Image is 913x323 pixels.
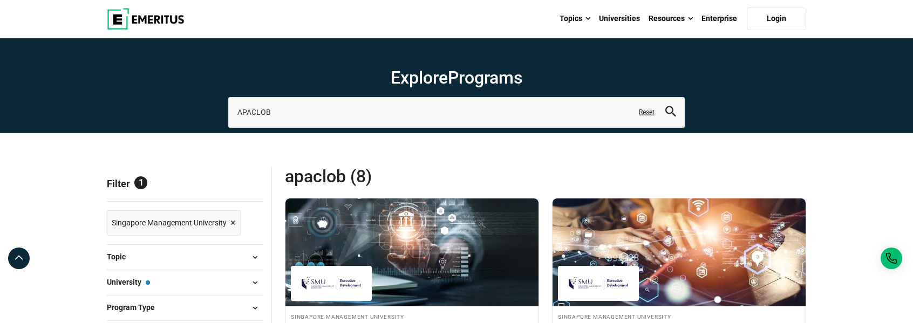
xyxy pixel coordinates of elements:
a: Singapore Management University × [107,210,241,236]
span: University [107,276,150,288]
button: Topic [107,249,263,265]
a: Login [747,8,806,30]
h4: Singapore Management University [291,312,533,321]
h1: Explore [228,67,685,88]
span: 1 [134,176,147,189]
a: search [665,109,676,119]
img: Singapore Management University [563,271,633,295]
span: APACLOB (8) [285,166,546,187]
a: Reset search [639,108,655,117]
input: search-page [228,97,685,127]
img: Professional Certificate in Fintech Programme | Online Finance Course [285,198,539,306]
button: search [665,106,676,119]
p: Filter [107,166,263,201]
img: Professional Certificate in Digital Transformation Programme | Online Digital Transformation Course [553,198,806,306]
span: Topic [107,251,134,263]
a: Reset all [229,178,263,192]
span: Singapore Management University [112,217,227,229]
button: University [107,274,263,291]
h4: Singapore Management University [558,312,800,321]
span: Program Type [107,301,163,313]
img: Singapore Management University [296,271,366,295]
span: × [230,215,236,231]
span: Programs [448,67,522,88]
button: Program Type [107,300,263,316]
